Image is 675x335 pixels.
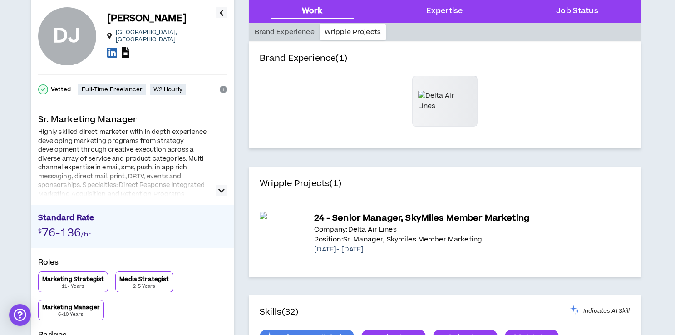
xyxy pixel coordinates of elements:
[38,257,227,271] p: Roles
[260,306,299,319] h4: Skills (32)
[53,27,81,46] div: DJ
[9,304,31,326] div: Open Intercom Messenger
[314,212,630,225] p: 24 - Senior Manager, SkyMiles Member Marketing
[314,235,630,245] p: Position: Sr. Manager, Skymiles Member Marketing
[302,5,322,17] div: Work
[583,307,630,315] span: Indicates AI Skill
[42,276,104,283] p: Marketing Strategist
[260,52,630,76] h4: Brand Experience (1)
[107,12,187,25] p: [PERSON_NAME]
[314,245,630,255] p: [DATE] - [DATE]
[119,276,169,283] p: Media Strategist
[38,84,48,94] span: check-circle
[153,86,182,93] p: W2 Hourly
[320,24,386,40] div: Wripple Projects
[426,5,463,17] div: Expertise
[260,177,630,201] h4: Wripple Projects (1)
[38,128,211,226] div: Highly skilled direct marketer with in depth experience developing marketing programs from strate...
[42,304,100,311] p: Marketing Manager
[58,311,83,318] p: 6-10 Years
[38,7,96,65] div: DeVaughn J.
[51,86,71,93] p: Vetted
[260,212,303,219] img: 0EvNHKbeqjjk7Wr5fgrGQHHcA9UszauqoOnIpmIU.jpeg
[62,283,84,290] p: 11+ Years
[116,29,216,43] p: [GEOGRAPHIC_DATA] , [GEOGRAPHIC_DATA]
[38,227,42,235] span: $
[133,283,155,290] p: 2-5 Years
[38,212,227,226] p: Standard Rate
[42,225,81,241] span: 76-136
[220,86,227,93] span: info-circle
[82,86,143,93] p: Full-Time Freelancer
[314,225,630,235] p: Company: Delta Air Lines
[418,91,472,111] img: Delta Air Lines
[38,113,227,126] p: Sr. Marketing Manager
[250,24,320,40] div: Brand Experience
[556,5,598,17] div: Job Status
[81,230,90,239] span: /hr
